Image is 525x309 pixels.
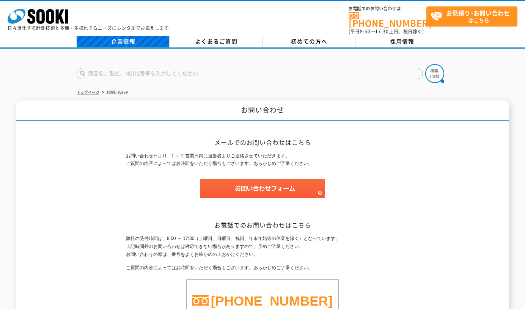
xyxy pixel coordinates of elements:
[446,8,510,17] strong: お見積り･お問い合わせ
[126,235,399,258] p: 弊社の受付時間は、8:50 ～ 17:30（土曜日、日曜日、祝日、年末年始等の休業を除く）となっています。 上記時間外のお問い合わせは対応できない場合がありますので、予めご了承ください。 お問い...
[349,6,426,11] span: お電話でのお問い合わせは
[126,221,399,229] h2: お電話でのお問い合わせはこちら
[262,36,355,47] a: 初めての方へ
[77,90,99,94] a: トップページ
[200,179,325,198] img: お問い合わせフォーム
[349,28,424,35] span: (平日 ～ 土日、祝日除く)
[291,37,327,45] span: 初めての方へ
[8,26,174,30] p: 日々進化する計測技術と多種・多様化するニーズにレンタルでお応えします。
[211,293,333,308] a: [PHONE_NUMBER]
[126,138,399,146] h2: メールでのお問い合わせはこちら
[16,100,509,121] h1: お問い合わせ
[126,152,399,168] p: お問い合わせ日より、1 ～ 2 営業日内に担当者よりご連絡させていただきます。 ご質問の内容によってはお時間をいただく場合もございます。あらかじめご了承ください。
[375,28,389,35] span: 17:30
[77,68,423,79] input: 商品名、型式、NETIS番号を入力してください
[170,36,262,47] a: よくあるご質問
[426,6,517,27] a: お見積り･お問い合わせはこちら
[360,28,371,35] span: 8:50
[77,36,170,47] a: 企業情報
[431,7,517,26] span: はこちら
[200,191,325,197] a: お問い合わせフォーム
[425,64,444,83] img: btn_search.png
[126,264,399,272] p: ご質問の内容によってはお時間をいただく場合もございます。あらかじめご了承ください。
[101,89,129,97] li: お問い合わせ
[349,12,426,27] a: [PHONE_NUMBER]
[355,36,448,47] a: 採用情報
